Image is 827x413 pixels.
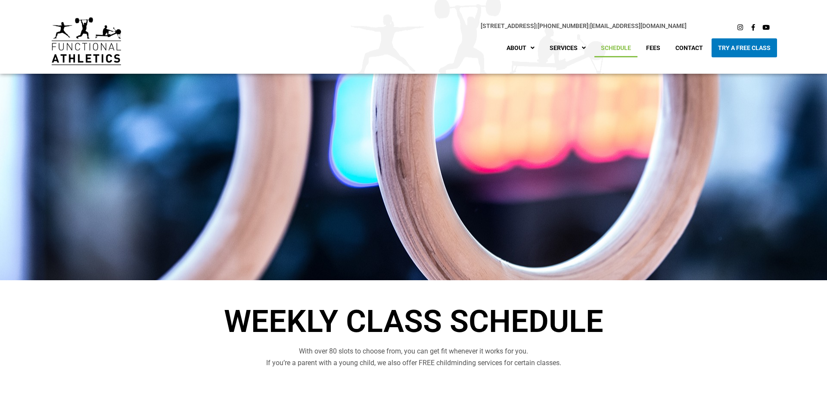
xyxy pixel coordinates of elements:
a: Contact [669,38,709,57]
img: default-logo [52,17,121,65]
a: [PHONE_NUMBER] [538,22,588,29]
a: [EMAIL_ADDRESS][DOMAIN_NAME] [590,22,687,29]
a: Schedule [594,38,637,57]
p: | [138,21,687,31]
a: Fees [640,38,667,57]
a: Try A Free Class [712,38,777,57]
a: [STREET_ADDRESS] [481,22,536,29]
span: | [481,22,538,29]
a: Services [543,38,592,57]
a: About [500,38,541,57]
p: With over 80 slots to choose from, you can get fit whenever it works for you. If you’re a parent ... [172,346,655,369]
h1: Weekly Class Schedule [172,306,655,337]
